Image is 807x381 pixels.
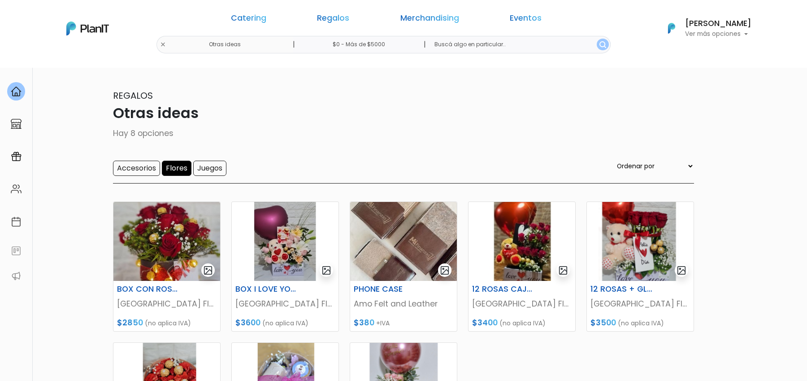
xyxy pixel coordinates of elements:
[354,317,374,328] span: $380
[231,14,266,25] a: Catering
[113,161,160,176] input: Accesorios
[585,285,659,294] h6: 12 ROSAS + GLOBO + BOMBONES
[472,317,498,328] span: $3400
[11,151,22,162] img: campaigns-02234683943229c281be62815700db0a1741e53638e28bf9629b52c665b00959.svg
[113,89,694,102] p: Regalos
[400,14,459,25] a: Merchandising
[11,86,22,97] img: home-e721727adea9d79c4d83392d1f703f7f8bce08238fde08b1acbfd93340b81755.svg
[472,298,572,310] p: [GEOGRAPHIC_DATA] Flowers
[685,20,751,28] h6: [PERSON_NAME]
[376,319,390,328] span: +IVA
[469,202,575,281] img: thumb_Captura_de_pantalla_2023-11-08_163516.jpg
[350,201,457,332] a: gallery-light PHONE CASE Amo Felt and Leather $380 +IVA
[235,298,335,310] p: [GEOGRAPHIC_DATA] Flowers
[558,265,568,276] img: gallery-light
[510,14,542,25] a: Eventos
[685,31,751,37] p: Ver más opciones
[586,201,694,332] a: gallery-light 12 ROSAS + GLOBO + BOMBONES [GEOGRAPHIC_DATA] Flowers $3500 (no aplica IVA)
[11,216,22,227] img: calendar-87d922413cdce8b2cf7b7f5f62616a5cf9e4887200fb71536465627b3292af00.svg
[662,18,681,38] img: PlanIt Logo
[350,202,457,281] img: thumb_WhatsApp_Image_2023-06-13_at_13.35.04.jpeg
[113,102,694,124] p: Otras ideas
[262,319,308,328] span: (no aplica IVA)
[66,22,109,35] img: PlanIt Logo
[11,245,22,256] img: feedback-78b5a0c8f98aac82b08bfc38622c3050aee476f2c9584af64705fc4e61158814.svg
[145,319,191,328] span: (no aplica IVA)
[113,202,220,281] img: thumb_Screenshot_20220420-134309_Instagram.jpg
[11,271,22,281] img: partners-52edf745621dab592f3b2c58e3bca9d71375a7ef29c3b500c9f145b62cc070d4.svg
[354,298,453,310] p: Amo Felt and Leather
[348,285,422,294] h6: PHONE CASE
[232,202,338,281] img: thumb_Captura_de_pantalla_2023-11-08_163946.jpg
[193,161,226,176] input: Juegos
[117,317,143,328] span: $2850
[321,265,332,276] img: gallery-light
[160,42,166,48] img: close-6986928ebcb1d6c9903e3b54e860dbc4d054630f23adef3a32610726dff6a82b.svg
[427,36,611,53] input: Buscá algo en particular..
[440,265,450,276] img: gallery-light
[11,118,22,129] img: marketplace-4ceaa7011d94191e9ded77b95e3339b90024bf715f7c57f8cf31f2d8c509eaba.svg
[656,17,751,40] button: PlanIt Logo [PERSON_NAME] Ver más opciones
[590,317,616,328] span: $3500
[467,285,540,294] h6: 12 ROSAS CAJA I LOVE YOU
[113,127,694,139] p: Hay 8 opciones
[677,265,687,276] img: gallery-light
[424,39,426,50] p: |
[590,298,690,310] p: [GEOGRAPHIC_DATA] Flowers
[112,285,185,294] h6: BOX CON ROSAS
[599,41,606,48] img: search_button-432b6d5273f82d61273b3651a40e1bd1b912527efae98b1b7a1b2c0702e16a8d.svg
[117,298,217,310] p: [GEOGRAPHIC_DATA] Flowers
[618,319,664,328] span: (no aplica IVA)
[587,202,694,281] img: thumb_Captura_de_pantalla_2024-08-23_150045.png
[203,265,213,276] img: gallery-light
[162,161,191,176] input: Flores
[293,39,295,50] p: |
[113,201,221,332] a: gallery-light BOX CON ROSAS [GEOGRAPHIC_DATA] Flowers $2850 (no aplica IVA)
[468,201,576,332] a: gallery-light 12 ROSAS CAJA I LOVE YOU [GEOGRAPHIC_DATA] Flowers $3400 (no aplica IVA)
[231,201,339,332] a: gallery-light BOX I LOVE YOU SURTIDO [GEOGRAPHIC_DATA] Flowers $3600 (no aplica IVA)
[235,317,260,328] span: $3600
[499,319,546,328] span: (no aplica IVA)
[317,14,349,25] a: Regalos
[11,184,22,194] img: people-662611757002400ad9ed0e3c099ab2801c6687ba6c219adb57efc949bc21e19d.svg
[230,285,304,294] h6: BOX I LOVE YOU SURTIDO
